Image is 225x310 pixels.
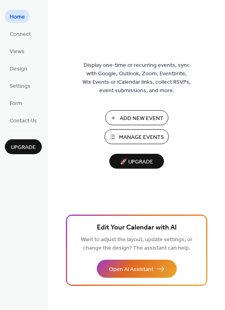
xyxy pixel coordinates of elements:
[10,82,31,91] span: Settings
[5,10,30,23] a: Home
[109,154,164,169] button: 🚀 Upgrade
[10,30,31,39] span: Connect
[81,234,192,254] span: Want to adjust the layout, update settings, or change the design? The assistant can help.
[105,110,168,125] button: Add New Event
[120,114,164,123] span: Add New Event
[109,265,153,274] span: Open AI Assistant
[82,61,191,95] span: Display one-time or recurring events, sync with Google, Outlook, Zoom, Eventbrite, Wix Events or ...
[5,96,27,110] a: Form
[119,133,164,142] span: Manage Events
[10,48,25,56] span: Views
[5,62,32,75] a: Design
[10,65,27,73] span: Design
[5,139,42,154] button: Upgrade
[10,99,22,108] span: Form
[114,157,159,167] span: 🚀 Upgrade
[104,129,169,144] button: Manage Events
[97,260,177,278] button: Open AI Assistant
[5,114,42,127] a: Contact Us
[5,44,29,58] a: Views
[5,27,36,40] a: Connect
[5,79,35,92] a: Settings
[97,222,177,234] span: Edit Your Calendar with AI
[10,117,37,125] span: Contact Us
[10,13,25,21] span: Home
[11,143,36,152] span: Upgrade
